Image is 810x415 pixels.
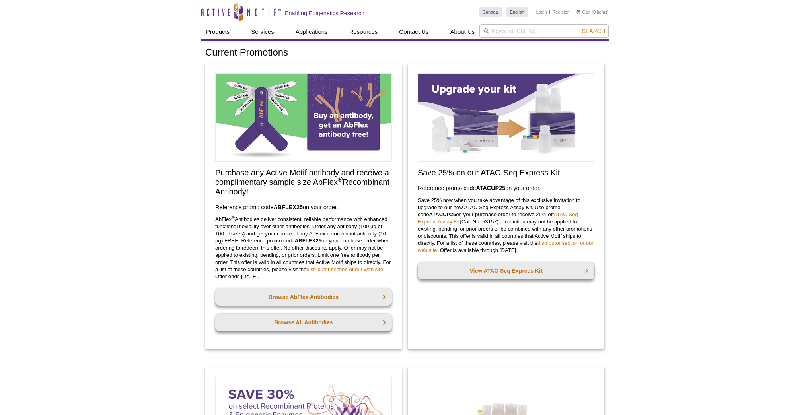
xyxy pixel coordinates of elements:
[215,168,392,196] h2: Purchase any Active Motif antibody and receive a complimentary sample size AbFlex Recombinant Ant...
[215,216,392,280] p: AbFlex Antibodies deliver consistent, reliable performance with enhanced functional flexibility o...
[536,9,547,15] a: Login
[446,24,480,39] a: About Us
[215,314,392,331] a: Browse All Antibodies
[429,211,456,217] strong: ATACUP25
[476,185,505,191] strong: ATACUP25
[273,204,303,210] strong: ABFLEX25
[552,9,569,15] a: Register
[418,183,594,193] h3: Reference promo code on your order.
[576,9,590,15] a: Cart
[549,7,550,17] li: |
[295,238,321,244] strong: ABFLEX25
[291,24,333,39] a: Applications
[418,240,594,253] a: distributor section of our web site
[394,24,433,39] a: Contact Us
[582,28,605,34] span: Search
[215,202,392,212] h3: Reference promo code on your order.
[479,7,502,17] a: Canada
[576,10,580,14] img: Your Cart
[506,7,528,17] a: English
[345,24,383,39] a: Resources
[418,197,594,254] p: Save 25% now when you take advantage of this exclusive invitation to upgrade to our new ATAC-Seq ...
[306,266,383,272] a: distributor section of our web site
[232,215,235,220] sup: ®
[338,176,343,184] sup: ®
[205,47,605,59] h1: Current Promotions
[215,288,392,306] a: Browse AbFlex Antibodies
[201,24,234,39] a: Products
[479,24,609,38] input: Keyword, Cat. No.
[285,10,364,17] h2: Enabling Epigenetics Research
[215,73,392,162] img: Free Sample Size AbFlex Antibody
[246,24,279,39] a: Services
[418,168,594,177] h2: Save 25% on our ATAC-Seq Express Kit!
[418,262,594,279] a: View ATAC-Seq Express Kit
[576,7,609,17] li: (0 items)
[418,73,594,162] img: Save on ATAC-Seq Express Assay Kit
[580,27,607,35] button: Search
